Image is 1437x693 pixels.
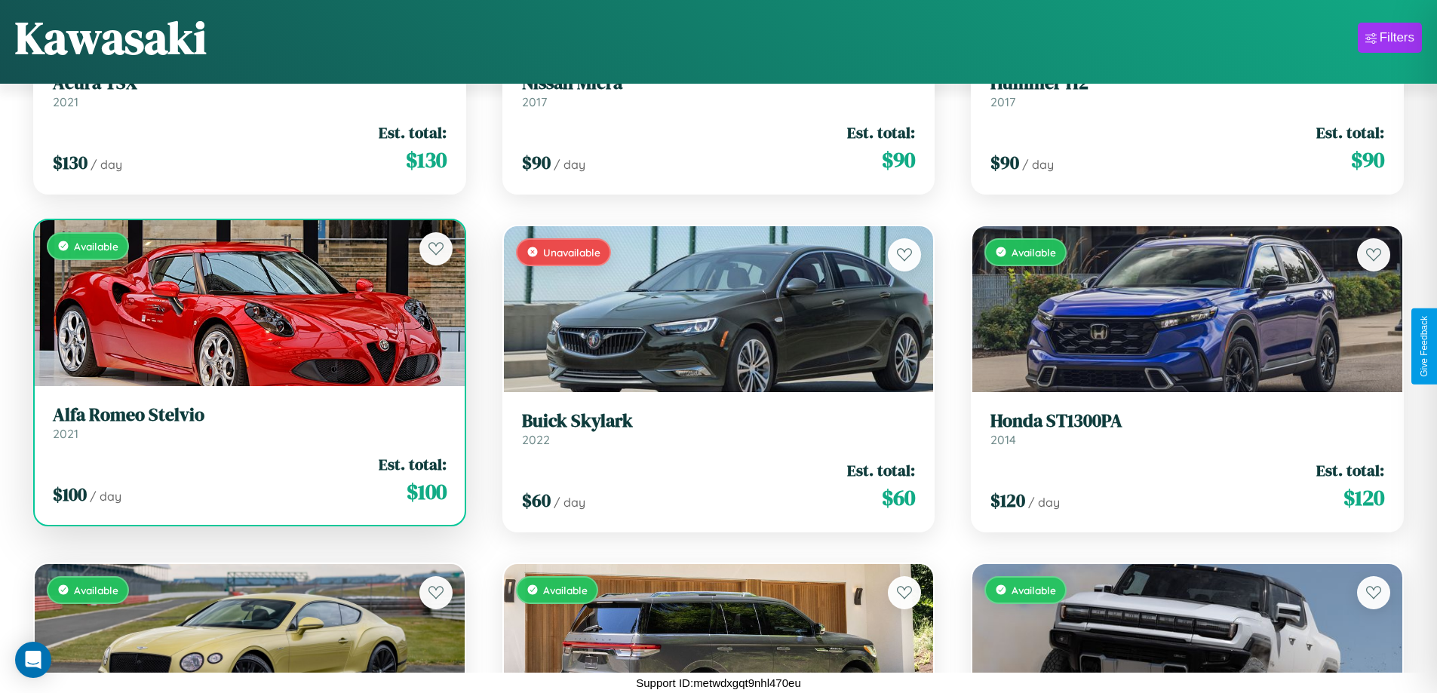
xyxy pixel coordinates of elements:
[882,483,915,513] span: $ 60
[522,432,550,447] span: 2022
[522,488,551,513] span: $ 60
[1351,145,1384,175] span: $ 90
[1316,121,1384,143] span: Est. total:
[882,145,915,175] span: $ 90
[522,410,916,432] h3: Buick Skylark
[406,145,447,175] span: $ 130
[74,584,118,596] span: Available
[379,453,447,475] span: Est. total:
[53,482,87,507] span: $ 100
[990,72,1384,109] a: Hummer H22017
[53,94,78,109] span: 2021
[990,72,1384,94] h3: Hummer H2
[522,72,916,94] h3: Nissan Micra
[522,150,551,175] span: $ 90
[53,404,447,426] h3: Alfa Romeo Stelvio
[543,584,588,596] span: Available
[15,642,51,678] div: Open Intercom Messenger
[990,150,1019,175] span: $ 90
[990,410,1384,432] h3: Honda ST1300PA
[990,432,1016,447] span: 2014
[554,157,585,172] span: / day
[847,121,915,143] span: Est. total:
[53,150,88,175] span: $ 130
[543,246,600,259] span: Unavailable
[15,7,207,69] h1: Kawasaki
[53,404,447,441] a: Alfa Romeo Stelvio2021
[847,459,915,481] span: Est. total:
[522,72,916,109] a: Nissan Micra2017
[522,410,916,447] a: Buick Skylark2022
[554,495,585,510] span: / day
[53,72,447,109] a: Acura TSX2021
[53,426,78,441] span: 2021
[1012,584,1056,596] span: Available
[91,157,122,172] span: / day
[990,488,1025,513] span: $ 120
[1358,23,1422,53] button: Filters
[1012,246,1056,259] span: Available
[1380,30,1414,45] div: Filters
[407,477,447,507] span: $ 100
[1028,495,1060,510] span: / day
[74,240,118,253] span: Available
[636,673,800,693] p: Support ID: metwdxgqt9nhl470eu
[990,410,1384,447] a: Honda ST1300PA2014
[522,94,547,109] span: 2017
[379,121,447,143] span: Est. total:
[90,489,121,504] span: / day
[1022,157,1054,172] span: / day
[1343,483,1384,513] span: $ 120
[53,72,447,94] h3: Acura TSX
[1419,316,1429,377] div: Give Feedback
[990,94,1015,109] span: 2017
[1316,459,1384,481] span: Est. total:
